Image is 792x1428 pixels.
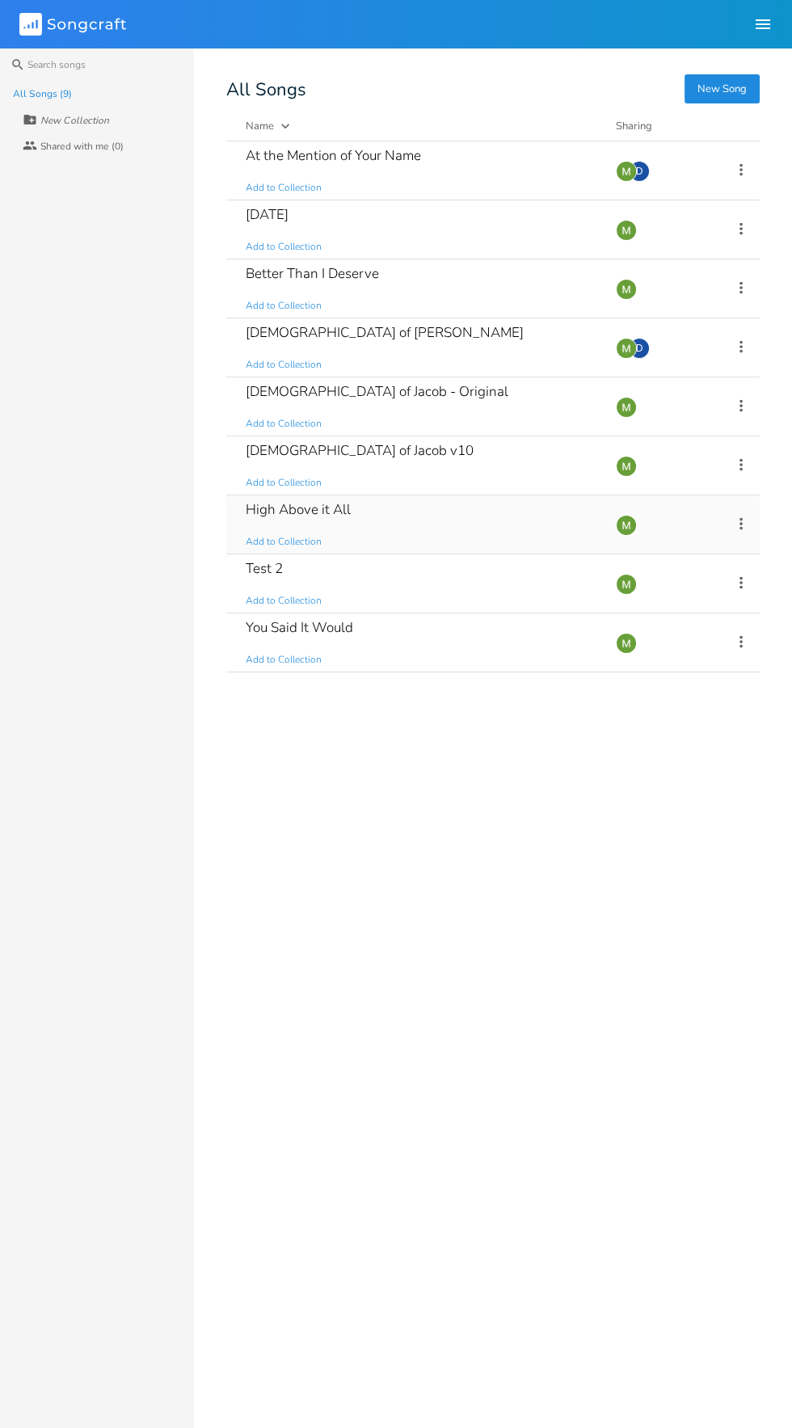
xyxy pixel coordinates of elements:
[246,621,353,634] div: You Said It Would
[616,118,713,134] div: Sharing
[246,535,322,549] span: Add to Collection
[685,74,760,103] button: New Song
[246,119,274,133] div: Name
[616,574,637,595] img: Mik Sivak
[40,141,124,151] div: Shared with me (0)
[246,181,322,195] span: Add to Collection
[40,116,109,125] div: New Collection
[616,397,637,418] img: Mik Sivak
[616,633,637,654] img: Mik Sivak
[246,299,322,313] span: Add to Collection
[246,385,508,398] div: [DEMOGRAPHIC_DATA] of Jacob - Original
[629,161,650,182] div: David Jones
[13,89,72,99] div: All Songs (9)
[246,267,379,280] div: Better Than I Deserve
[616,279,637,300] img: Mik Sivak
[246,653,322,667] span: Add to Collection
[629,338,650,359] div: David Jones
[246,594,322,608] span: Add to Collection
[246,240,322,254] span: Add to Collection
[616,220,637,241] img: Mik Sivak
[226,81,760,99] div: All Songs
[616,515,637,536] img: Mik Sivak
[246,503,351,516] div: High Above it All
[246,444,474,457] div: [DEMOGRAPHIC_DATA] of Jacob v10
[616,456,637,477] img: Mik Sivak
[616,161,637,182] img: Mik Sivak
[246,326,524,339] div: [DEMOGRAPHIC_DATA] of [PERSON_NAME]
[246,208,289,221] div: [DATE]
[246,358,322,372] span: Add to Collection
[246,417,322,431] span: Add to Collection
[246,118,596,134] button: Name
[246,562,283,575] div: Test 2
[616,338,637,359] img: Mik Sivak
[246,149,421,162] div: At the Mention of Your Name
[246,476,322,490] span: Add to Collection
